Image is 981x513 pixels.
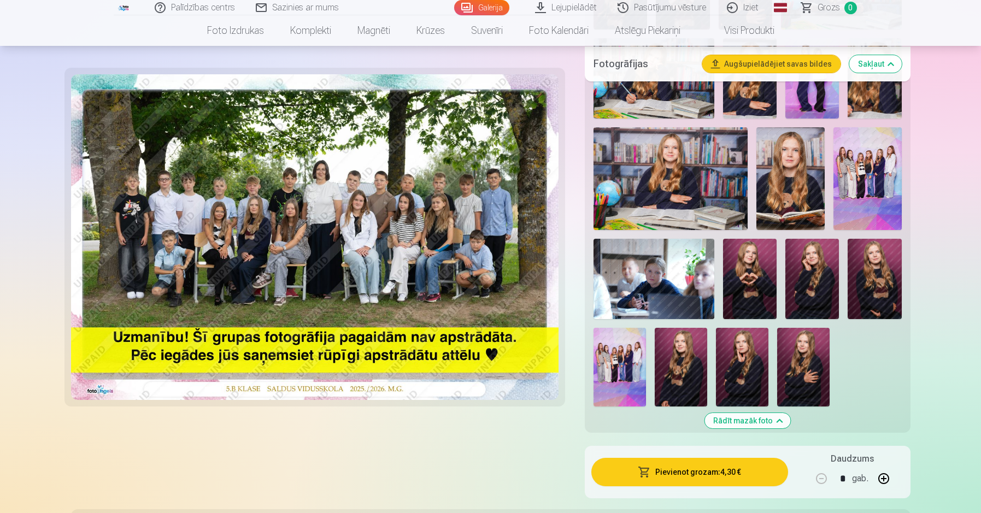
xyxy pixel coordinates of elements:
[818,1,840,14] span: Grozs
[591,458,788,486] button: Pievienot grozam:4,30 €
[704,413,790,428] button: Rādīt mazāk foto
[831,452,874,465] h5: Daudzums
[594,56,693,71] h5: Fotogrāfijas
[844,2,857,14] span: 0
[277,15,344,46] a: Komplekti
[702,55,841,72] button: Augšupielādējiet savas bildes
[602,15,694,46] a: Atslēgu piekariņi
[516,15,602,46] a: Foto kalendāri
[344,15,403,46] a: Magnēti
[694,15,788,46] a: Visi produkti
[118,4,130,11] img: /fa1
[194,15,277,46] a: Foto izdrukas
[849,55,902,72] button: Sakļaut
[458,15,516,46] a: Suvenīri
[403,15,458,46] a: Krūzes
[852,465,868,492] div: gab.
